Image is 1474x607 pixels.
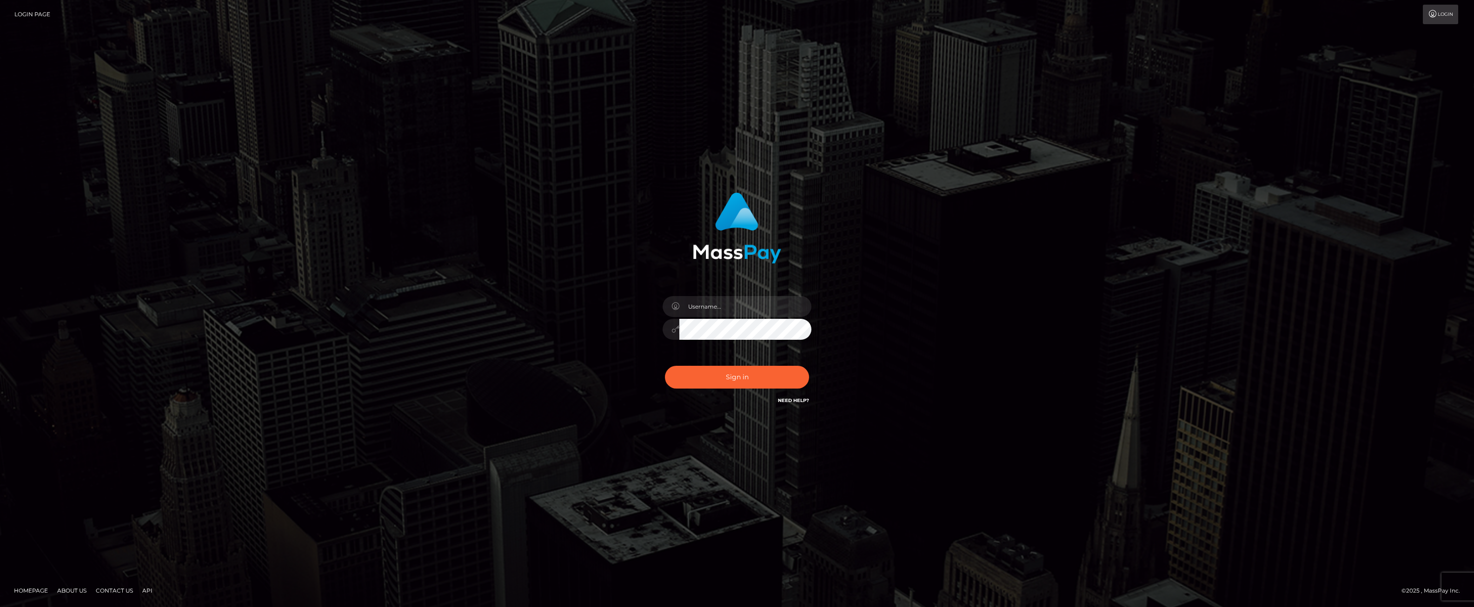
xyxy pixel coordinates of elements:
[1423,5,1458,24] a: Login
[778,397,809,403] a: Need Help?
[1401,586,1467,596] div: © 2025 , MassPay Inc.
[693,192,781,264] img: MassPay Login
[665,366,809,389] button: Sign in
[92,583,137,598] a: Contact Us
[53,583,90,598] a: About Us
[679,296,811,317] input: Username...
[139,583,156,598] a: API
[10,583,52,598] a: Homepage
[14,5,50,24] a: Login Page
